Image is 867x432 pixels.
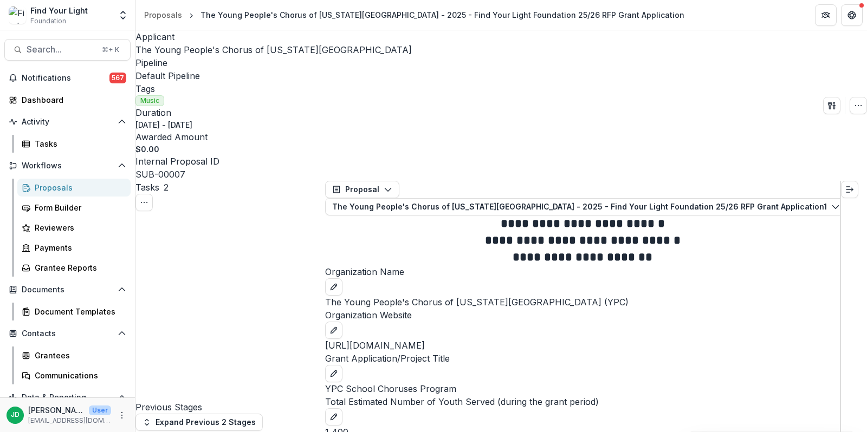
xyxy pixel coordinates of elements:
a: Dashboard [4,91,131,109]
button: Notifications567 [4,69,131,87]
button: Partners [815,4,837,26]
button: edit [325,322,342,339]
a: Payments [17,239,131,257]
p: [EMAIL_ADDRESS][DOMAIN_NAME] [28,416,111,426]
a: Form Builder [17,199,131,217]
button: Open Documents [4,281,131,298]
div: The Young People's Chorus of [US_STATE][GEOGRAPHIC_DATA] - 2025 - Find Your Light Foundation 25/2... [200,9,684,21]
button: Search... [4,39,131,61]
button: More [115,409,128,422]
p: Duration [135,106,171,119]
span: Search... [27,44,95,55]
span: 567 [109,73,126,83]
div: Document Templates [35,306,122,317]
a: Reviewers [17,219,131,237]
p: Organization Name [325,265,840,278]
a: Communications [17,366,131,384]
div: Proposals [35,182,122,193]
span: 2 [164,182,169,193]
button: edit [325,408,342,426]
span: Documents [22,285,113,294]
h4: Previous Stages [135,401,325,414]
a: Tasks [17,135,131,153]
span: Workflows [22,161,113,171]
span: Activity [22,117,113,127]
button: Open Data & Reporting [4,389,131,406]
div: Payments [35,242,122,253]
button: Open Workflows [4,157,131,174]
p: [PERSON_NAME] [28,404,85,416]
a: Proposals [140,7,186,23]
button: Expand Previous 2 Stages [135,414,263,431]
p: [DATE] - [DATE] [135,119,192,130]
nav: breadcrumb [140,7,689,23]
a: Grantees [17,346,131,364]
div: ⌘ + K [100,44,121,56]
button: edit [325,278,342,296]
span: Data & Reporting [22,393,113,402]
span: Notifications [22,74,109,83]
div: Tasks [35,138,122,149]
img: Find Your Light [9,6,26,24]
div: Jeffrey Dollinger [11,411,20,418]
a: [URL][DOMAIN_NAME] [325,340,425,351]
p: $0.00 [135,143,159,155]
span: Music [140,97,159,104]
p: User [89,405,111,415]
a: Document Templates [17,303,131,320]
a: Grantee Reports [17,259,131,277]
a: Proposals [17,179,131,197]
div: Reviewers [35,222,122,233]
div: Communications [35,370,122,381]
button: Get Help [841,4,863,26]
p: SUB-00007 [135,168,185,181]
span: Foundation [30,16,66,26]
p: Internal Proposal ID [135,155,219,168]
button: Open Contacts [4,325,131,342]
button: Open entity switcher [115,4,131,26]
p: Organization Website [325,309,840,322]
span: Contacts [22,329,113,338]
h3: Tasks [135,181,159,194]
p: Tags [135,82,155,95]
p: Grant Application/Project Title [325,352,840,365]
button: Expand right [841,181,858,198]
p: Applicant [135,30,174,43]
button: Toggle View Cancelled Tasks [135,194,153,211]
div: Proposals [144,9,182,21]
div: Find Your Light [30,5,88,16]
div: Grantees [35,350,122,361]
p: Default Pipeline [135,69,200,82]
button: edit [325,365,342,382]
div: Dashboard [22,94,122,106]
button: Proposal [325,181,399,198]
p: Total Estimated Number of Youth Served (during the grant period) [325,395,840,408]
p: Awarded Amount [135,130,208,143]
p: The Young People's Chorus of [US_STATE][GEOGRAPHIC_DATA] (YPC) [325,296,840,309]
div: Grantee Reports [35,262,122,273]
p: YPC School Choruses Program [325,382,840,395]
button: Open Activity [4,113,131,130]
a: The Young People's Chorus of [US_STATE][GEOGRAPHIC_DATA] [135,44,412,55]
button: The Young People's Chorus of [US_STATE][GEOGRAPHIC_DATA] - 2025 - Find Your Light Foundation 25/2... [325,198,847,215]
p: Pipeline [135,56,167,69]
div: Form Builder [35,202,122,213]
